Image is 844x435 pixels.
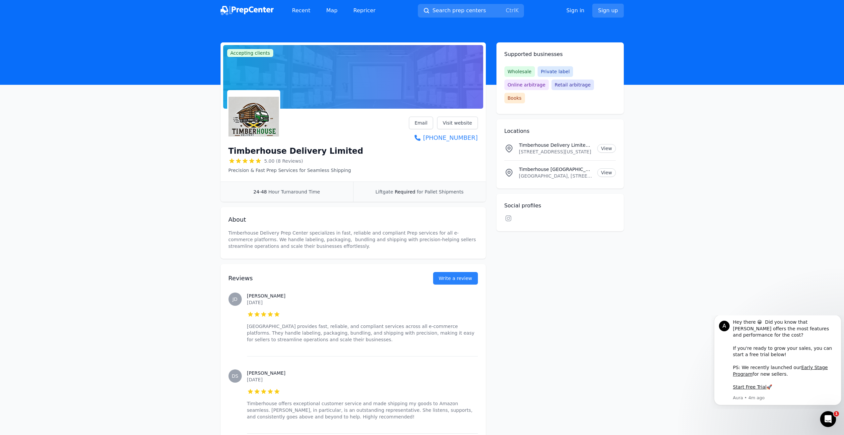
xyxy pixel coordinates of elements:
span: Search prep centers [432,7,486,15]
a: Write a review [433,272,478,285]
a: Sign up [592,4,623,18]
span: 5.00 (8 Reviews) [264,158,303,164]
p: Timberhouse offers exceptional customer service and made shipping my goods to Amazon seamless. [P... [247,400,478,420]
span: Accepting clients [227,49,274,57]
iframe: Intercom notifications message [711,315,844,409]
h3: [PERSON_NAME] [247,370,478,376]
p: [GEOGRAPHIC_DATA], [STREET_ADDRESS], 1876, JM [519,173,592,179]
kbd: Ctrl [506,7,515,14]
p: Message from Aura, sent 4m ago [22,80,125,85]
p: Timberhouse Delivery Prep Center specializes in fast, reliable and compliant Prep services for al... [228,230,478,249]
span: Liftgate [375,189,393,194]
span: Retail arbitrage [552,80,594,90]
time: [DATE] [247,300,263,305]
a: Recent [287,4,316,17]
button: Search prep centersCtrlK [418,4,524,18]
p: Timberhouse Delivery Limited Location [519,142,592,148]
a: Start Free Trial [22,69,55,74]
kbd: K [515,7,519,14]
span: Books [504,93,525,103]
h2: Social profiles [504,202,616,210]
h2: Supported businesses [504,50,616,58]
div: Profile image for Aura [8,5,18,16]
span: for Pallet Shipments [417,189,464,194]
span: Required [395,189,415,194]
a: [PHONE_NUMBER] [409,133,478,142]
div: Message content [22,4,125,79]
span: DS [232,374,238,378]
a: Email [409,117,433,129]
h2: Reviews [228,274,412,283]
h1: Timberhouse Delivery Limited [228,146,363,156]
a: Sign in [566,7,585,15]
span: 1 [834,411,839,416]
a: Map [321,4,343,17]
a: View [597,168,616,177]
img: Timberhouse Delivery Limited [228,91,279,142]
p: Timberhouse [GEOGRAPHIC_DATA] [519,166,592,173]
h3: [PERSON_NAME] [247,293,478,299]
h2: About [228,215,478,224]
p: [STREET_ADDRESS][US_STATE] [519,148,592,155]
span: Hour Turnaround Time [268,189,320,194]
a: Repricer [348,4,381,17]
p: Precision & Fast Prep Services for Seamless Shipping [228,167,363,174]
div: Hey there 😀 Did you know that [PERSON_NAME] offers the most features and performance for the cost... [22,4,125,75]
b: 🚀 [55,69,61,74]
a: View [597,144,616,153]
time: [DATE] [247,377,263,382]
a: Visit website [437,117,478,129]
span: Wholesale [504,66,535,77]
img: PrepCenter [221,6,274,15]
span: Private label [538,66,573,77]
span: 24-48 [253,189,267,194]
iframe: Intercom live chat [820,411,836,427]
span: Online arbitrage [504,80,549,90]
h2: Locations [504,127,616,135]
p: [GEOGRAPHIC_DATA] provides fast, reliable, and compliant services across all e-commerce platforms... [247,323,478,343]
span: JD [232,297,237,301]
a: Early Stage Program [22,49,116,61]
